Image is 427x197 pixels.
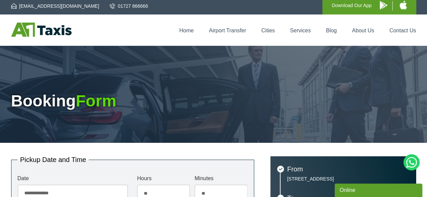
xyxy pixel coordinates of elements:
[400,1,407,9] img: A1 Taxis iPhone App
[209,28,246,33] a: Airport Transfer
[326,28,337,33] a: Blog
[179,28,194,33] a: Home
[18,176,128,181] label: Date
[352,28,374,33] a: About Us
[332,1,372,10] p: Download Our App
[261,28,275,33] a: Cities
[380,1,387,9] img: A1 Taxis Android App
[11,23,72,37] img: A1 Taxis St Albans LTD
[11,93,416,109] h1: Booking
[18,156,89,163] legend: Pickup Date and Time
[11,3,99,9] a: [EMAIL_ADDRESS][DOMAIN_NAME]
[389,28,416,33] a: Contact Us
[110,3,148,9] a: 01727 866666
[194,176,247,181] label: Minutes
[287,176,409,182] p: [STREET_ADDRESS]
[290,28,311,33] a: Services
[76,92,116,110] span: Form
[335,182,424,197] iframe: chat widget
[287,166,409,172] h3: From
[137,176,190,181] label: Hours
